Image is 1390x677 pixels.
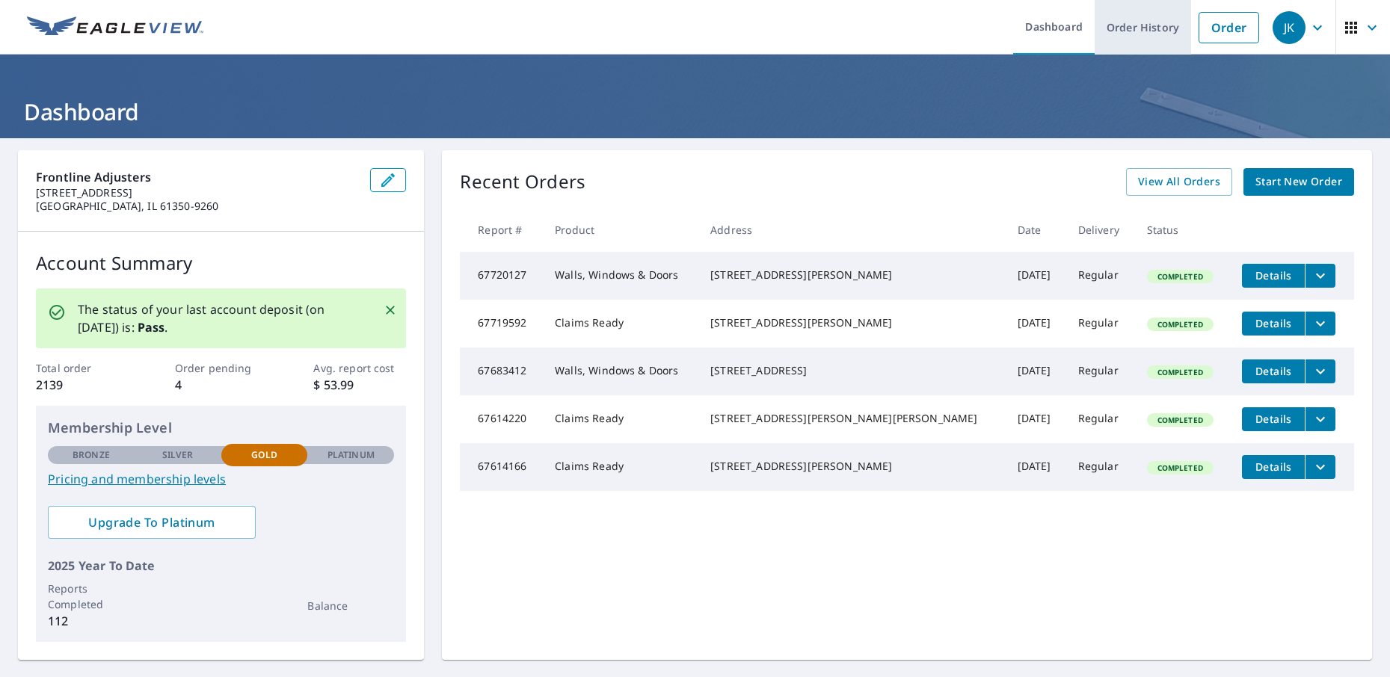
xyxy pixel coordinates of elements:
[1066,252,1135,300] td: Regular
[1242,455,1305,479] button: detailsBtn-67614166
[1242,359,1305,383] button: detailsBtn-67683412
[460,168,585,196] p: Recent Orders
[543,443,698,491] td: Claims Ready
[1148,271,1212,282] span: Completed
[1006,347,1066,395] td: [DATE]
[48,470,394,488] a: Pricing and membership levels
[543,395,698,443] td: Claims Ready
[1135,208,1231,252] th: Status
[1199,12,1259,43] a: Order
[1066,443,1135,491] td: Regular
[36,250,406,276] p: Account Summary
[48,557,394,575] p: 2025 Year To Date
[1066,395,1135,443] td: Regular
[710,315,993,330] div: [STREET_ADDRESS][PERSON_NAME]
[710,411,993,426] div: [STREET_ADDRESS][PERSON_NAME][PERSON_NAME]
[460,395,543,443] td: 67614220
[1305,455,1335,479] button: filesDropdownBtn-67614166
[1006,395,1066,443] td: [DATE]
[48,581,135,612] p: Reports Completed
[460,252,543,300] td: 67720127
[327,448,375,462] p: Platinum
[175,360,268,376] p: Order pending
[1138,173,1220,191] span: View All Orders
[1255,173,1342,191] span: Start New Order
[1148,463,1212,473] span: Completed
[1305,407,1335,431] button: filesDropdownBtn-67614220
[710,459,993,474] div: [STREET_ADDRESS][PERSON_NAME]
[313,376,406,394] p: $ 53.99
[1006,443,1066,491] td: [DATE]
[543,347,698,395] td: Walls, Windows & Doors
[27,16,203,39] img: EV Logo
[18,96,1372,127] h1: Dashboard
[1066,347,1135,395] td: Regular
[460,443,543,491] td: 67614166
[36,186,358,200] p: [STREET_ADDRESS]
[1273,11,1306,44] div: JK
[1006,252,1066,300] td: [DATE]
[1126,168,1232,196] a: View All Orders
[1148,319,1212,330] span: Completed
[251,448,277,462] p: Gold
[60,514,244,531] span: Upgrade To Platinum
[1251,268,1296,282] span: Details
[162,448,194,462] p: Silver
[1251,364,1296,378] span: Details
[307,598,394,613] p: Balance
[1251,316,1296,330] span: Details
[1242,264,1305,288] button: detailsBtn-67720127
[36,376,129,394] p: 2139
[543,208,698,252] th: Product
[1251,460,1296,474] span: Details
[1305,312,1335,336] button: filesDropdownBtn-67719592
[381,300,400,320] button: Close
[36,168,358,186] p: Frontline Adjusters
[543,252,698,300] td: Walls, Windows & Doors
[73,448,110,462] p: Bronze
[313,360,406,376] p: Avg. report cost
[710,268,993,282] div: [STREET_ADDRESS][PERSON_NAME]
[1242,312,1305,336] button: detailsBtn-67719592
[36,200,358,213] p: [GEOGRAPHIC_DATA], IL 61350-9260
[1148,415,1212,425] span: Completed
[48,506,256,539] a: Upgrade To Platinum
[138,319,165,336] b: Pass
[1148,367,1212,377] span: Completed
[698,208,1005,252] th: Address
[1251,412,1296,426] span: Details
[48,612,135,630] p: 112
[460,208,543,252] th: Report #
[36,360,129,376] p: Total order
[1006,208,1066,252] th: Date
[460,300,543,347] td: 67719592
[1242,407,1305,431] button: detailsBtn-67614220
[48,418,394,438] p: Membership Level
[1243,168,1354,196] a: Start New Order
[1066,300,1135,347] td: Regular
[1305,359,1335,383] button: filesDropdownBtn-67683412
[1006,300,1066,347] td: [DATE]
[1066,208,1135,252] th: Delivery
[1305,264,1335,288] button: filesDropdownBtn-67720127
[78,300,366,336] p: The status of your last account deposit (on [DATE]) is: .
[460,347,543,395] td: 67683412
[710,363,993,378] div: [STREET_ADDRESS]
[175,376,268,394] p: 4
[543,300,698,347] td: Claims Ready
